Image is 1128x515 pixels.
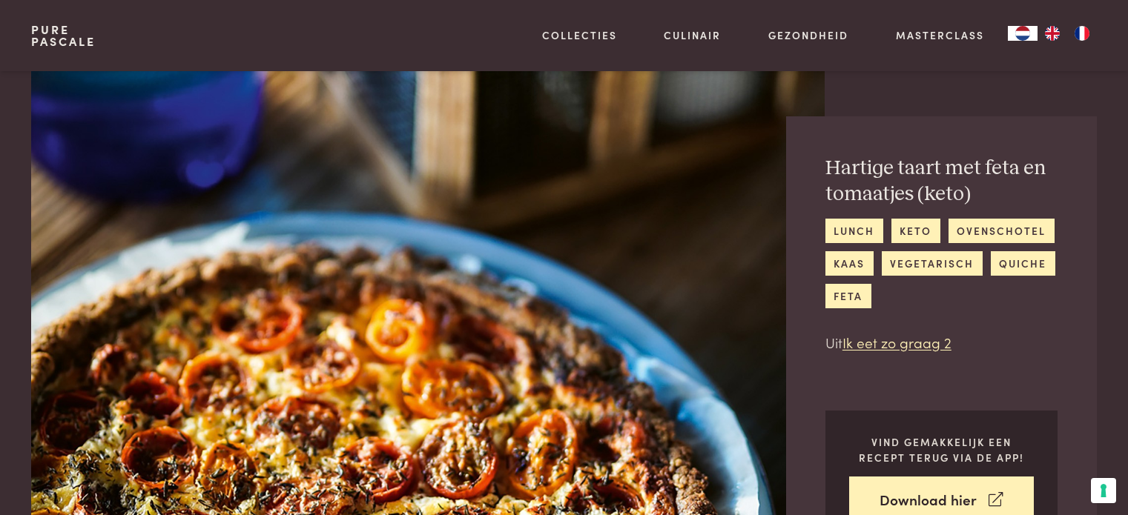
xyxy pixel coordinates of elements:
a: Gezondheid [768,27,848,43]
p: Uit [825,332,1058,353]
button: Uw voorkeuren voor toestemming voor trackingtechnologieën [1091,478,1116,503]
aside: Language selected: Nederlands [1008,26,1097,41]
h2: Hartige taart met feta en tomaatjes (keto) [825,156,1058,207]
a: PurePascale [31,24,96,47]
a: kaas [825,251,874,276]
a: feta [825,284,871,308]
a: EN [1038,26,1067,41]
a: ovenschotel [949,219,1055,243]
a: quiche [991,251,1055,276]
a: lunch [825,219,883,243]
a: Collecties [542,27,617,43]
a: Ik eet zo graag 2 [842,332,951,352]
a: NL [1008,26,1038,41]
div: Language [1008,26,1038,41]
a: Masterclass [896,27,984,43]
a: Culinair [664,27,721,43]
a: FR [1067,26,1097,41]
ul: Language list [1038,26,1097,41]
a: keto [891,219,940,243]
p: Vind gemakkelijk een recept terug via de app! [849,434,1034,465]
a: vegetarisch [882,251,983,276]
